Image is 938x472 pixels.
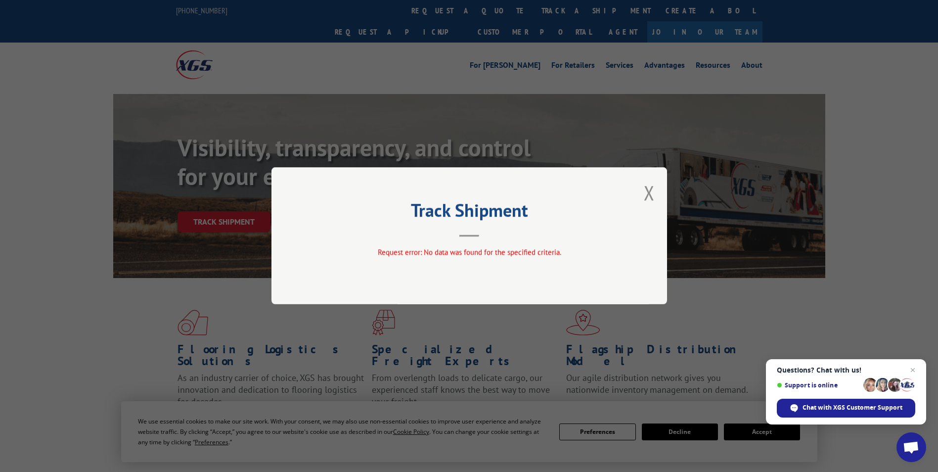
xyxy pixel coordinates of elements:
[644,180,655,206] button: Close modal
[896,432,926,462] div: Open chat
[803,403,902,412] span: Chat with XGS Customer Support
[777,381,860,389] span: Support is online
[321,203,618,222] h2: Track Shipment
[377,248,561,257] span: Request error: No data was found for the specified criteria.
[777,366,915,374] span: Questions? Chat with us!
[777,399,915,418] div: Chat with XGS Customer Support
[907,364,919,376] span: Close chat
